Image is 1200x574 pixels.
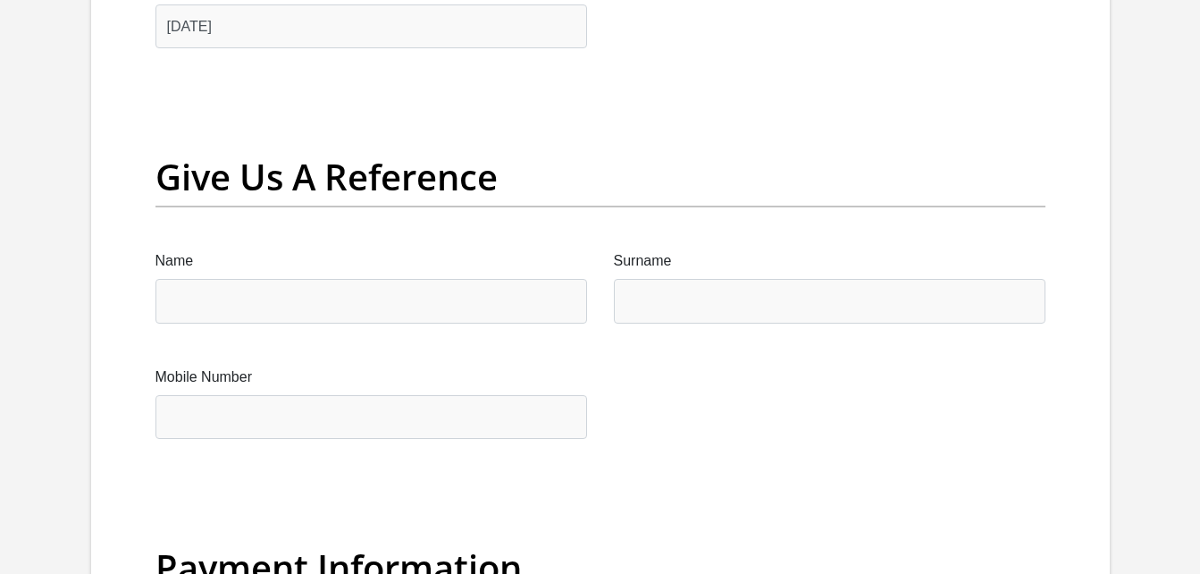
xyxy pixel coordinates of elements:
[155,279,587,323] input: Name
[614,250,1045,272] label: Surname
[155,367,587,388] label: Mobile Number
[614,279,1045,323] input: Surname
[155,395,587,439] input: Mobile Number
[155,250,587,272] label: Name
[155,156,1045,198] h2: Give Us A Reference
